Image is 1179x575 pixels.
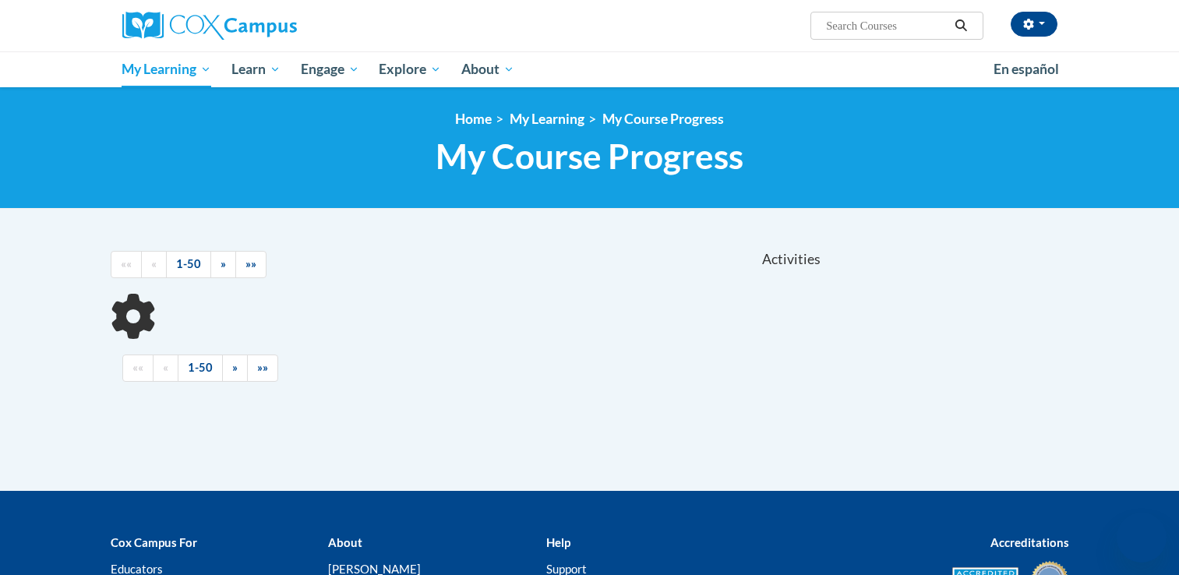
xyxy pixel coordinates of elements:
a: About [451,51,524,87]
a: Cox Campus [122,12,418,40]
a: Previous [141,251,167,278]
a: Learn [221,51,291,87]
span: Activities [762,251,821,268]
a: Next [222,355,248,382]
a: Begining [122,355,154,382]
a: En español [983,53,1069,86]
a: End [247,355,278,382]
a: 1-50 [166,251,211,278]
a: End [235,251,267,278]
a: Explore [369,51,451,87]
span: Explore [379,60,441,79]
a: Home [455,111,492,127]
span: » [232,361,238,374]
span: » [221,257,226,270]
b: About [328,535,362,549]
span: «« [121,257,132,270]
span: »» [245,257,256,270]
div: Main menu [99,51,1081,87]
a: Next [210,251,236,278]
a: My Learning [112,51,222,87]
span: About [461,60,514,79]
span: « [163,361,168,374]
span: My Course Progress [436,136,743,177]
a: Previous [153,355,178,382]
b: Cox Campus For [111,535,197,549]
span: Learn [231,60,281,79]
button: Search [949,16,972,35]
iframe: Button to launch messaging window [1117,513,1167,563]
a: 1-50 [178,355,223,382]
span: »» [257,361,268,374]
span: Engage [301,60,359,79]
img: Cox Campus [122,12,297,40]
span: « [151,257,157,270]
a: Engage [291,51,369,87]
span: My Learning [122,60,211,79]
b: Help [546,535,570,549]
span: En español [994,61,1059,77]
span: «« [132,361,143,374]
a: My Learning [510,111,584,127]
a: My Course Progress [602,111,724,127]
input: Search Courses [824,16,949,35]
b: Accreditations [990,535,1069,549]
button: Account Settings [1011,12,1057,37]
a: Begining [111,251,142,278]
